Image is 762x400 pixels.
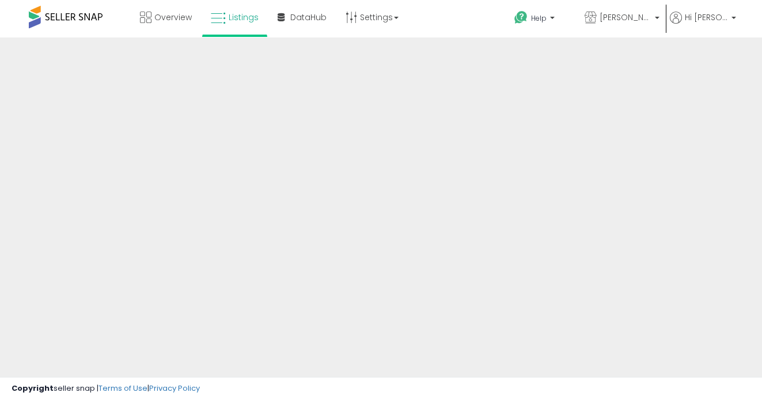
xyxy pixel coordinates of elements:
[685,12,728,23] span: Hi [PERSON_NAME]
[229,12,259,23] span: Listings
[670,12,736,37] a: Hi [PERSON_NAME]
[12,383,200,394] div: seller snap | |
[505,2,574,37] a: Help
[514,10,528,25] i: Get Help
[531,13,547,23] span: Help
[12,383,54,394] strong: Copyright
[149,383,200,394] a: Privacy Policy
[154,12,192,23] span: Overview
[600,12,651,23] span: [PERSON_NAME]
[290,12,327,23] span: DataHub
[98,383,147,394] a: Terms of Use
